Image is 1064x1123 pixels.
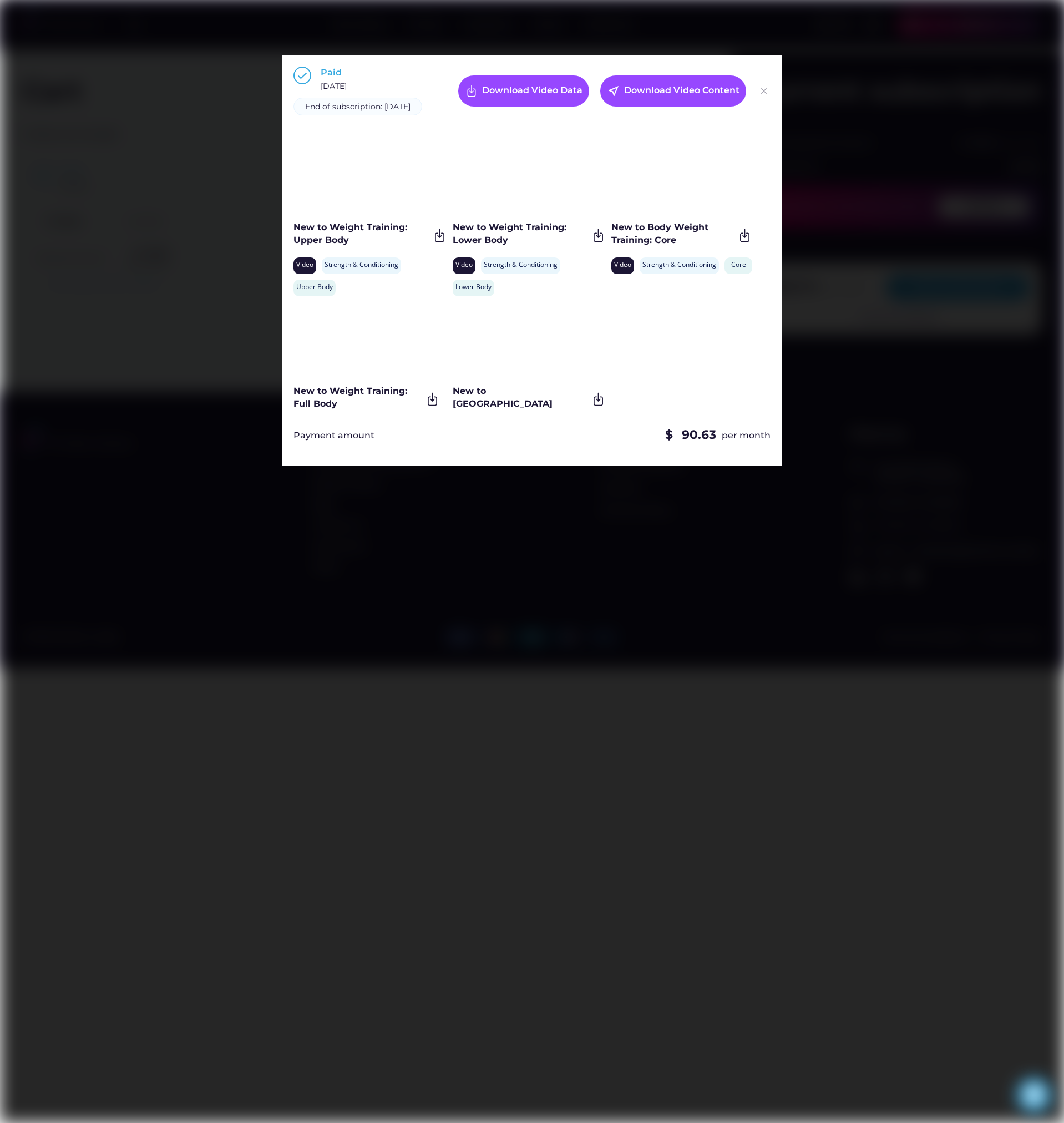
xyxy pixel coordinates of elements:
iframe: Women's_Hormonal_Health_and_Nutrition_Part_1_-_The_Menstruation_Phase_by_Renata [293,138,447,213]
div: New to Body Weight Training: Core [611,221,734,246]
div: Upper Body [296,282,333,292]
div: Download Video Content [624,84,739,98]
div: $ [665,427,676,444]
div: End of subscription: [DATE] [305,102,411,113]
img: Group%201000002397.svg [293,67,311,84]
div: New to Weight Training: Upper Body [293,221,429,246]
iframe: chat widget [1017,1079,1053,1112]
div: Strength & Conditioning [484,260,558,270]
img: Group%201000002326%20%281%29.svg [757,84,771,98]
img: Frame.svg [591,228,606,243]
div: Video [455,260,473,270]
div: New to Weight Training: Full Body [293,385,422,410]
iframe: Women's_Hormonal_Health_and_Nutrition_Part_1_-_The_Menstruation_Phase_by_Renata [453,302,606,377]
img: Frame%20%287%29.svg [465,84,478,98]
div: New to [GEOGRAPHIC_DATA] [453,385,589,410]
div: [DATE] [321,81,347,92]
div: Strength & Conditioning [642,260,716,270]
img: Frame.svg [591,392,606,407]
button: near_me [607,84,620,98]
div: Paid [321,67,342,79]
img: Frame.svg [432,228,447,243]
div: Lower Body [455,282,492,292]
img: Frame.svg [425,392,440,407]
div: Video [614,260,631,270]
iframe: Women's_Hormonal_Health_and_Nutrition_Part_1_-_The_Menstruation_Phase_by_Renata [293,302,440,377]
div: 90.63 [682,427,716,444]
div: Strength & Conditioning [325,260,398,270]
div: Payment amount [293,429,374,442]
div: Core [727,260,749,270]
iframe: Women's_Hormonal_Health_and_Nutrition_Part_1_-_The_Menstruation_Phase_by_Renata [453,138,606,213]
div: New to Weight Training: Lower Body [453,221,589,246]
img: Frame.svg [737,228,752,243]
iframe: Women's_Hormonal_Health_and_Nutrition_Part_1_-_The_Menstruation_Phase_by_Renata [611,138,752,213]
div: per month [722,429,771,442]
div: Download Video Data [482,84,582,98]
div: Video [296,260,313,270]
